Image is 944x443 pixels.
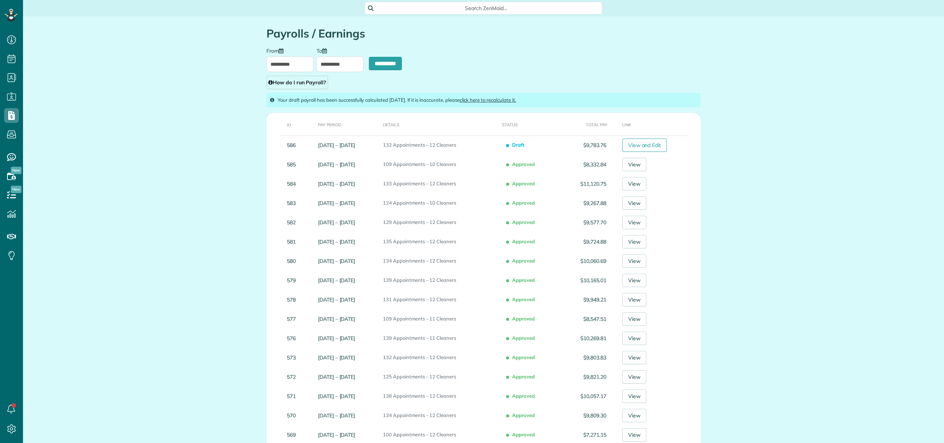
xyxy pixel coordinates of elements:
a: View [622,235,646,248]
a: View [622,409,646,422]
span: Approved [508,216,538,229]
span: Approved [508,235,538,248]
a: View [622,216,646,229]
td: $9,783.76 [561,136,609,155]
td: $8,547.51 [561,309,609,329]
td: 580 [266,251,315,271]
td: 129 Appointments – 12 Cleaners [380,213,499,232]
td: $11,120.75 [561,174,609,193]
a: click here to recalculate it. [460,97,516,103]
td: 135 Appointments – 12 Cleaners [380,232,499,251]
td: 125 Appointments – 12 Cleaners [380,367,499,387]
td: $8,332.84 [561,155,609,174]
span: Approved [508,351,538,364]
td: $10,060.69 [561,251,609,271]
td: 124 Appointments – 10 Cleaners [380,193,499,213]
td: $9,577.70 [561,213,609,232]
a: [DATE] – [DATE] [318,161,355,168]
a: [DATE] – [DATE] [318,335,355,342]
a: View [622,351,646,364]
th: Link [609,113,701,136]
th: Pay Period [315,113,380,136]
td: 579 [266,271,315,290]
a: View [622,293,646,306]
td: $9,821.20 [561,367,609,387]
th: Details [380,113,499,136]
th: Total Pay [561,113,609,136]
a: [DATE] – [DATE] [318,374,355,380]
a: [DATE] – [DATE] [318,219,355,226]
td: $9,267.88 [561,193,609,213]
td: 585 [266,155,315,174]
td: $9,949.21 [561,290,609,309]
a: [DATE] – [DATE] [318,296,355,303]
td: $9,803.83 [561,348,609,367]
a: [DATE] – [DATE] [318,180,355,187]
a: View [622,428,646,442]
td: 573 [266,348,315,367]
a: [DATE] – [DATE] [318,431,355,438]
td: 582 [266,213,315,232]
td: 109 Appointments – 11 Cleaners [380,309,499,329]
td: 578 [266,290,315,309]
a: View [622,390,646,403]
span: New [11,167,22,174]
td: 134 Appointments – 12 Cleaners [380,251,499,271]
span: Approved [508,197,538,209]
a: View [622,312,646,326]
td: 571 [266,387,315,406]
span: Approved [508,255,538,267]
span: Approved [508,293,538,306]
label: From [266,47,287,53]
h1: Payrolls / Earnings [266,27,701,40]
a: [DATE] – [DATE] [318,412,355,419]
td: $10,057.17 [561,387,609,406]
td: 133 Appointments – 12 Cleaners [380,174,499,193]
th: Status [499,113,561,136]
a: [DATE] – [DATE] [318,316,355,322]
a: View and Edit [622,139,667,152]
td: $10,269.81 [561,329,609,348]
span: Approved [508,390,538,403]
td: 131 Appointments – 12 Cleaners [380,290,499,309]
td: 132 Appointments – 12 Cleaners [380,348,499,367]
div: Your draft payroll has been successfully calculated [DATE]. If it is inaccurate, please [266,93,701,107]
a: How do I run Payroll? [266,76,328,89]
span: Approved [508,158,538,171]
span: Approved [508,429,538,441]
td: $9,724.88 [561,232,609,251]
td: 577 [266,309,315,329]
td: 138 Appointments – 12 Cleaners [380,387,499,406]
a: View [622,332,646,345]
a: [DATE] – [DATE] [318,142,355,149]
a: View [622,370,646,384]
td: 572 [266,367,315,387]
td: 139 Appointments – 12 Cleaners [380,271,499,290]
a: [DATE] – [DATE] [318,354,355,361]
td: 576 [266,329,315,348]
a: [DATE] – [DATE] [318,258,355,264]
td: 570 [266,406,315,425]
span: Approved [508,177,538,190]
a: [DATE] – [DATE] [318,277,355,284]
span: Approved [508,332,538,345]
td: $9,809.30 [561,406,609,425]
label: To [317,47,331,53]
span: Approved [508,371,538,383]
td: $10,165.01 [561,271,609,290]
a: [DATE] – [DATE] [318,238,355,245]
td: 583 [266,193,315,213]
span: Approved [508,409,538,422]
a: View [622,254,646,268]
td: 139 Appointments – 11 Cleaners [380,329,499,348]
td: 584 [266,174,315,193]
span: Approved [508,274,538,287]
td: 586 [266,136,315,155]
a: View [622,274,646,287]
span: Draft [508,139,527,152]
td: 132 Appointments – 12 Cleaners [380,136,499,155]
a: View [622,177,646,190]
a: [DATE] – [DATE] [318,393,355,400]
span: Approved [508,313,538,325]
span: New [11,186,22,193]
